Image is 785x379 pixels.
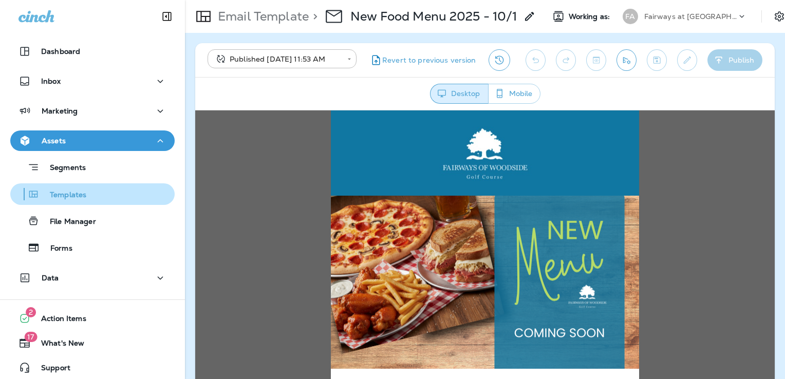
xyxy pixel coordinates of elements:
button: Forms [10,237,175,258]
button: Templates [10,183,175,205]
button: Dashboard [10,41,175,62]
p: Templates [40,191,86,200]
p: File Manager [40,217,96,227]
button: Data [10,268,175,288]
p: > [309,9,317,24]
p: New Food Menu 2025 - 10/1 [350,9,517,24]
p: Data [42,274,59,282]
button: Marketing [10,101,175,121]
span: Revert to previous version [382,55,476,65]
button: Inbox [10,71,175,91]
span: 17 [24,332,37,342]
span: Support [31,364,70,376]
button: Support [10,357,175,378]
p: Forms [40,244,72,254]
span: COMING SOON TO FAIRWAYS OF [GEOGRAPHIC_DATA] [203,274,377,305]
p: Assets [42,137,66,145]
span: Action Items [31,314,86,327]
div: FA [623,9,638,24]
p: Dashboard [41,47,80,55]
img: Fairways-of-Woodside--Logo-2_edited_16c287f7-a34d-48ae-a194-8be1f756575b.jpg [239,5,341,80]
button: File Manager [10,210,175,232]
p: Email Template [214,9,309,24]
button: Collapse Sidebar [153,6,181,27]
button: Assets [10,130,175,151]
span: 2 [26,307,36,317]
p: Inbox [41,77,61,85]
p: Marketing [42,107,78,115]
button: Desktop [430,84,489,104]
button: Segments [10,156,175,178]
p: Fairways at [GEOGRAPHIC_DATA] [644,12,737,21]
span: What's New [31,339,84,351]
button: View Changelog [489,49,510,71]
button: Revert to previous version [365,49,480,71]
button: Send test email [616,49,637,71]
button: Mobile [488,84,540,104]
div: Published [DATE] 11:53 AM [215,54,340,64]
button: 2Action Items [10,308,175,329]
img: Fairways-of-Woodside--New-Menu-Oct.-2024---blog.png [136,85,444,259]
button: 17What's New [10,333,175,353]
span: Working as: [569,12,612,21]
p: Segments [40,163,86,174]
